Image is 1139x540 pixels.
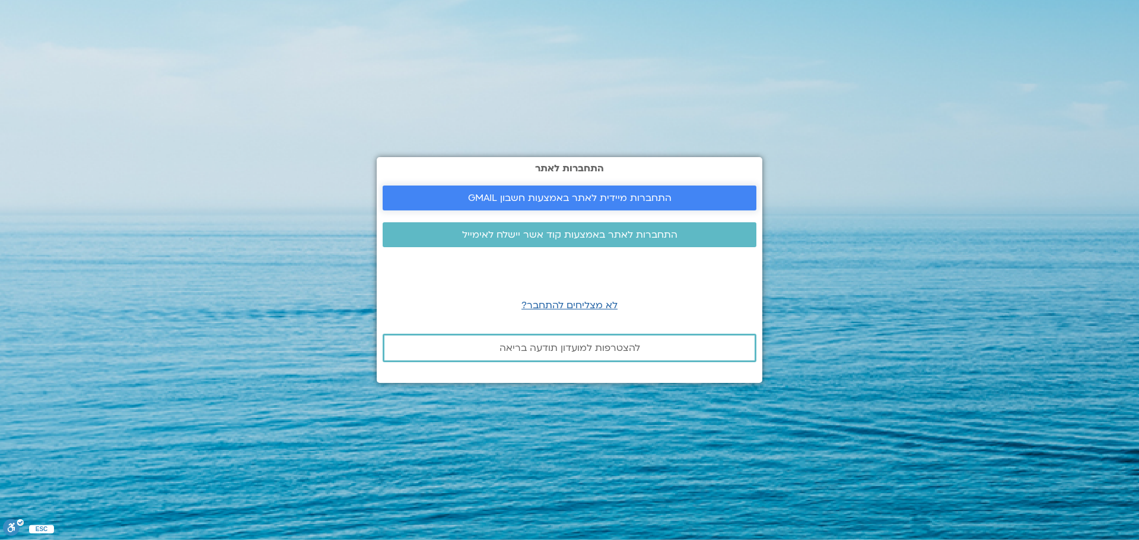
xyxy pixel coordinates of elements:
[383,186,756,210] a: התחברות מיידית לאתר באמצעות חשבון GMAIL
[383,334,756,362] a: להצטרפות למועדון תודעה בריאה
[499,343,640,353] span: להצטרפות למועדון תודעה בריאה
[468,193,672,203] span: התחברות מיידית לאתר באמצעות חשבון GMAIL
[383,163,756,174] h2: התחברות לאתר
[383,222,756,247] a: התחברות לאתר באמצעות קוד אשר יישלח לאימייל
[521,299,618,312] a: לא מצליחים להתחבר?
[462,229,677,240] span: התחברות לאתר באמצעות קוד אשר יישלח לאימייל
